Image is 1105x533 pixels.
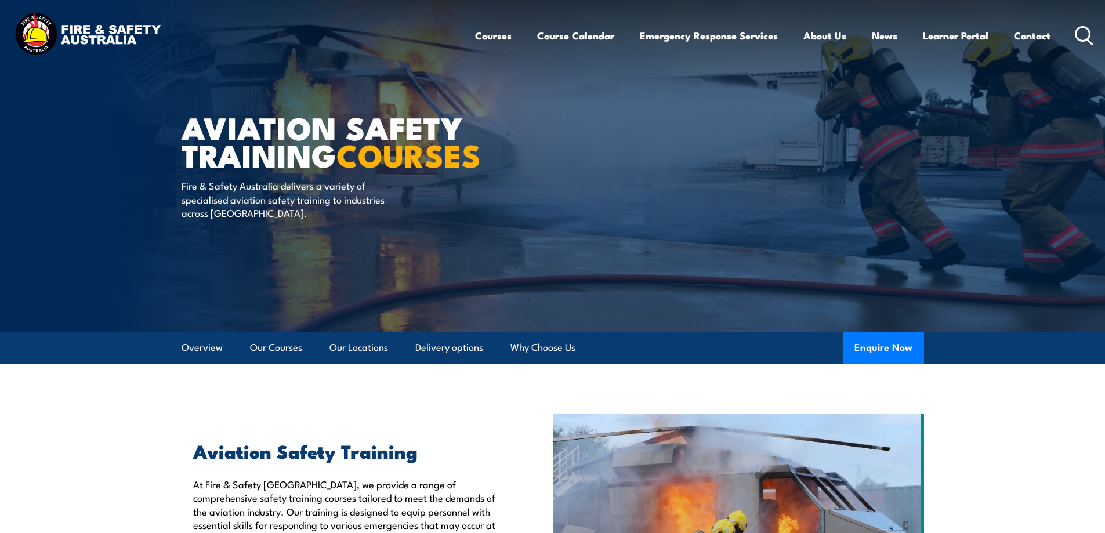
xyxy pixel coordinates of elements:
a: News [872,20,897,51]
a: Emergency Response Services [640,20,778,51]
h2: Aviation Safety Training [193,443,499,459]
button: Enquire Now [843,332,924,364]
a: About Us [803,20,846,51]
a: Contact [1014,20,1050,51]
h1: AVIATION SAFETY TRAINING [182,114,468,168]
a: Course Calendar [537,20,614,51]
a: Our Courses [250,332,302,363]
a: Our Locations [329,332,388,363]
p: Fire & Safety Australia delivers a variety of specialised aviation safety training to industries ... [182,179,393,219]
a: Learner Portal [923,20,988,51]
a: Courses [475,20,512,51]
a: Delivery options [415,332,483,363]
strong: COURSES [336,130,481,178]
a: Why Choose Us [510,332,575,363]
a: Overview [182,332,223,363]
